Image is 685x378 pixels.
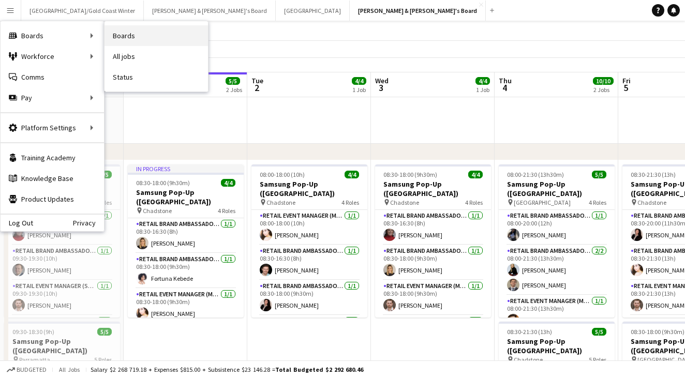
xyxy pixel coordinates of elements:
[226,77,240,85] span: 5/5
[144,1,276,21] button: [PERSON_NAME] & [PERSON_NAME]'s Board
[97,328,112,336] span: 5/5
[251,280,367,315] app-card-role: RETAIL Brand Ambassador (Mon - Fri)1/108:30-18:00 (9h30m)[PERSON_NAME]
[499,337,615,355] h3: Samsung Pop-Up ([GEOGRAPHIC_DATA])
[374,82,389,94] span: 3
[128,253,244,289] app-card-role: RETAIL Brand Ambassador (Mon - Fri)1/108:30-18:00 (9h30m)Fortuna Kebede
[275,366,363,373] span: Total Budgeted $2 292 680.46
[1,87,104,108] div: Pay
[105,46,208,67] a: All jobs
[375,164,491,317] app-job-card: 08:30-18:00 (9h30m)4/4Samsung Pop-Up ([GEOGRAPHIC_DATA]) Chadstone4 RolesRETAIL Brand Ambassador ...
[592,328,606,336] span: 5/5
[266,199,295,206] span: Chadstone
[17,366,47,373] span: Budgeted
[375,245,491,280] app-card-role: RETAIL Brand Ambassador (Mon - Fri)1/108:30-18:00 (9h30m)[PERSON_NAME]
[5,364,48,375] button: Budgeted
[352,86,366,94] div: 1 Job
[375,315,491,351] app-card-role: RETAIL Brand Ambassador (Mon - Fri)1/1
[631,171,676,178] span: 08:30-21:30 (13h)
[128,164,244,173] div: In progress
[143,207,172,215] span: Chadstone
[128,188,244,206] h3: Samsung Pop-Up ([GEOGRAPHIC_DATA])
[497,82,512,94] span: 4
[4,315,120,351] app-card-role: RETAIL Brand Ambassador ([DATE])1/1
[383,171,437,178] span: 08:30-18:00 (9h30m)
[390,199,419,206] span: Chadstone
[476,86,489,94] div: 1 Job
[622,76,631,85] span: Fri
[345,171,359,178] span: 4/4
[251,179,367,198] h3: Samsung Pop-Up ([GEOGRAPHIC_DATA])
[251,210,367,245] app-card-role: RETAIL Event Manager (Mon - Fri)1/108:00-18:00 (10h)[PERSON_NAME]
[468,171,483,178] span: 4/4
[637,199,666,206] span: Chadstone
[250,82,263,94] span: 2
[260,171,305,178] span: 08:00-18:00 (10h)
[221,179,235,187] span: 4/4
[499,179,615,198] h3: Samsung Pop-Up ([GEOGRAPHIC_DATA])
[1,189,104,209] a: Product Updates
[251,315,367,351] app-card-role: RETAIL Brand Ambassador (Mon - Fri)1/1
[91,366,363,373] div: Salary $2 268 719.18 + Expenses $815.00 + Subsistence $23 146.28 =
[226,86,242,94] div: 2 Jobs
[1,67,104,87] a: Comms
[1,147,104,168] a: Training Academy
[350,1,486,21] button: [PERSON_NAME] & [PERSON_NAME]'s Board
[57,366,82,373] span: All jobs
[4,164,120,317] app-job-card: 09:30-19:30 (10h)5/5Samsung Pop-Up ([GEOGRAPHIC_DATA]) Chadstone5 RolesRETAIL Brand Ambassador ([...
[593,86,613,94] div: 2 Jobs
[499,245,615,295] app-card-role: RETAIL Brand Ambassador (Mon - Fri)2/208:00-21:30 (13h30m)[PERSON_NAME][PERSON_NAME]
[507,328,552,336] span: 08:30-21:30 (13h)
[12,328,54,336] span: 09:30-18:30 (9h)
[621,82,631,94] span: 5
[341,199,359,206] span: 4 Roles
[4,280,120,315] app-card-role: RETAIL Event Manager (Sun)1/109:30-19:30 (10h)[PERSON_NAME]
[1,25,104,46] div: Boards
[589,356,606,364] span: 5 Roles
[499,76,512,85] span: Thu
[1,168,104,189] a: Knowledge Base
[352,77,366,85] span: 4/4
[589,199,606,206] span: 4 Roles
[499,164,615,317] app-job-card: 08:00-21:30 (13h30m)5/5Samsung Pop-Up ([GEOGRAPHIC_DATA]) [GEOGRAPHIC_DATA]4 RolesRETAIL Brand Am...
[1,46,104,67] div: Workforce
[94,356,112,364] span: 5 Roles
[128,289,244,324] app-card-role: RETAIL Event Manager (Mon - Fri)1/108:30-18:00 (9h30m)[PERSON_NAME]
[105,25,208,46] a: Boards
[465,199,483,206] span: 4 Roles
[375,76,389,85] span: Wed
[1,219,33,227] a: Log Out
[276,1,350,21] button: [GEOGRAPHIC_DATA]
[592,171,606,178] span: 5/5
[514,356,543,364] span: Chadstone
[514,199,571,206] span: [GEOGRAPHIC_DATA]
[218,207,235,215] span: 4 Roles
[251,164,367,317] app-job-card: 08:00-18:00 (10h)4/4Samsung Pop-Up ([GEOGRAPHIC_DATA]) Chadstone4 RolesRETAIL Event Manager (Mon ...
[19,356,50,364] span: Parramatta
[1,117,104,138] div: Platform Settings
[631,328,684,336] span: 08:30-18:00 (9h30m)
[105,67,208,87] a: Status
[375,280,491,315] app-card-role: RETAIL Event Manager (Mon - Fri)1/108:30-18:00 (9h30m)[PERSON_NAME]
[4,337,120,355] h3: Samsung Pop-Up ([GEOGRAPHIC_DATA])
[375,179,491,198] h3: Samsung Pop-Up ([GEOGRAPHIC_DATA])
[475,77,490,85] span: 4/4
[128,164,244,317] app-job-card: In progress08:30-18:00 (9h30m)4/4Samsung Pop-Up ([GEOGRAPHIC_DATA]) Chadstone4 RolesRETAIL Brand ...
[73,219,104,227] a: Privacy
[128,218,244,253] app-card-role: RETAIL Brand Ambassador (Mon - Fri)1/108:30-16:30 (8h)[PERSON_NAME]
[593,77,614,85] span: 10/10
[251,76,263,85] span: Tue
[499,210,615,245] app-card-role: RETAIL Brand Ambassador (Mon - Fri)1/108:00-20:00 (12h)[PERSON_NAME]
[507,171,564,178] span: 08:00-21:30 (13h30m)
[21,1,144,21] button: [GEOGRAPHIC_DATA]/Gold Coast Winter
[251,245,367,280] app-card-role: RETAIL Brand Ambassador (Mon - Fri)1/108:30-16:30 (8h)[PERSON_NAME]
[4,245,120,280] app-card-role: RETAIL Brand Ambassador ([DATE])1/109:30-19:30 (10h)[PERSON_NAME]
[136,179,190,187] span: 08:30-18:00 (9h30m)
[375,210,491,245] app-card-role: RETAIL Brand Ambassador (Mon - Fri)1/108:30-16:30 (8h)[PERSON_NAME]
[499,295,615,330] app-card-role: RETAIL Event Manager (Mon - Fri)1/108:00-21:30 (13h30m)[PERSON_NAME]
